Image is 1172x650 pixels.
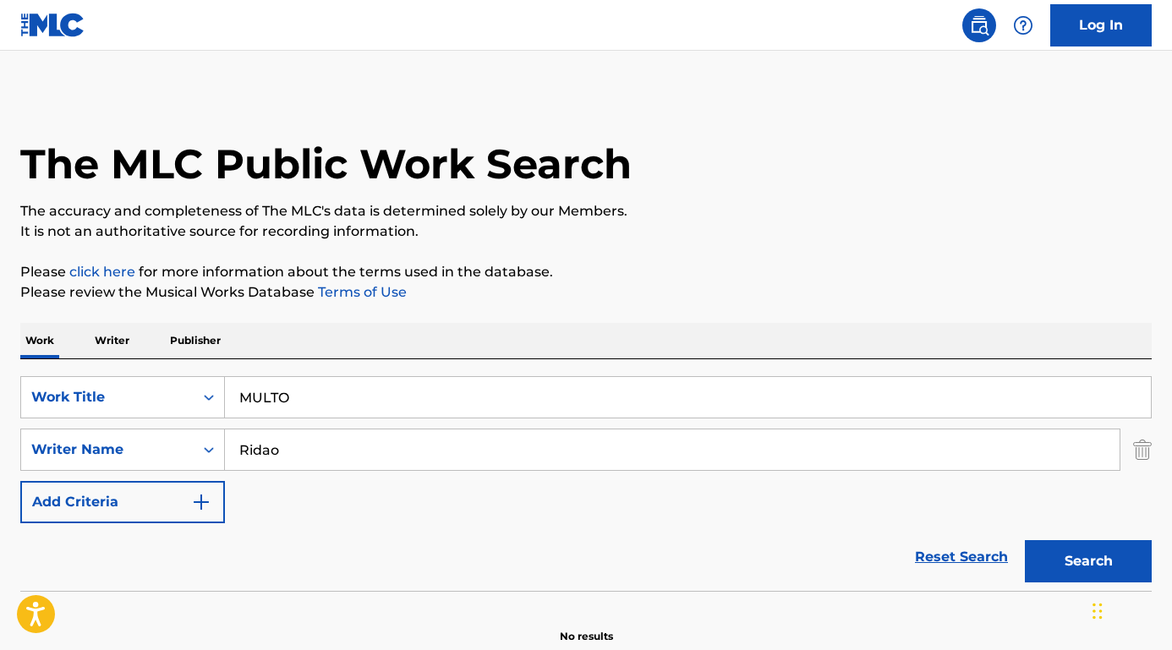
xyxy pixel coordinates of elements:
img: MLC Logo [20,13,85,37]
iframe: Chat Widget [1087,569,1172,650]
a: Reset Search [906,538,1016,576]
a: Terms of Use [315,284,407,300]
p: Please for more information about the terms used in the database. [20,262,1152,282]
a: Log In [1050,4,1152,46]
button: Add Criteria [20,481,225,523]
button: Search [1025,540,1152,582]
div: Writer Name [31,440,183,460]
img: 9d2ae6d4665cec9f34b9.svg [191,492,211,512]
p: No results [560,609,613,644]
p: The accuracy and completeness of The MLC's data is determined solely by our Members. [20,201,1152,221]
a: Public Search [962,8,996,42]
div: Help [1006,8,1040,42]
a: click here [69,264,135,280]
div: Widget de chat [1087,569,1172,650]
img: Delete Criterion [1133,429,1152,471]
p: Writer [90,323,134,358]
form: Search Form [20,376,1152,591]
img: help [1013,15,1033,36]
div: Work Title [31,387,183,407]
div: Glisser [1093,586,1103,636]
h1: The MLC Public Work Search [20,139,632,189]
p: Work [20,323,59,358]
p: It is not an authoritative source for recording information. [20,221,1152,242]
p: Please review the Musical Works Database [20,282,1152,303]
img: search [969,15,989,36]
p: Publisher [165,323,226,358]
